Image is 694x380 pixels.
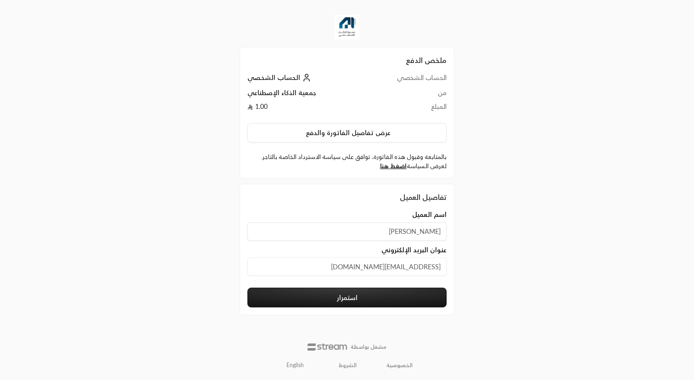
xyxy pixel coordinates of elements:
img: Company Logo [335,15,359,40]
td: من [363,88,447,102]
label: بالمتابعة وقبول هذه الفاتورة، توافق على سياسة الاسترداد الخاصة بالتاجر. لعرض السياسة . [247,153,447,170]
button: عرض تفاصيل الفاتورة والدفع [247,123,447,142]
td: الحساب الشخصي [363,73,447,88]
span: الحساب الشخصي [247,74,300,81]
td: جمعية الذكاء الإصطناعي [247,88,363,102]
input: اسم العميل [247,222,447,241]
span: عنوان البريد الإلكتروني [381,245,447,255]
p: مشغل بواسطة [351,343,386,351]
a: English [281,358,309,373]
a: الحساب الشخصي [247,74,313,81]
a: الشروط [339,362,357,369]
a: اضغط هنا [380,162,407,170]
div: تفاصيل العميل [247,192,447,203]
a: الخصوصية [386,362,413,369]
button: استمرار [247,288,447,307]
td: المبلغ [363,102,447,116]
h2: ملخص الدفع [247,55,447,66]
span: اسم العميل [412,210,447,219]
td: 1.00 [247,102,363,116]
input: عنوان البريد الإلكتروني [247,257,447,276]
